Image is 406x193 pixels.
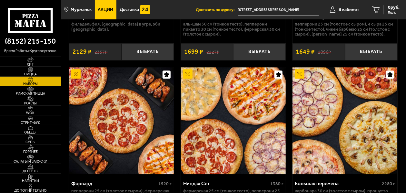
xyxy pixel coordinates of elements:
span: Мурманск [71,7,92,12]
span: В кабинет [339,7,359,12]
img: Форвард [69,67,174,174]
span: 2129 ₽ [73,48,92,55]
s: 2096 ₽ [318,49,331,55]
div: Большая перемена [295,181,380,187]
span: Доставить по адресу: [196,8,238,12]
img: 15daf4d41897b9f0e9f617042186c801.svg [140,5,150,15]
span: 1520 г [158,181,172,187]
span: 1380 г [270,181,283,187]
p: Пепперони 25 см (толстое с сыром), 4 сыра 25 см (тонкое тесто), Чикен Барбекю 25 см (толстое с сы... [295,22,395,37]
div: Форвард [71,181,157,187]
s: 2227 ₽ [206,49,219,55]
span: улица Адмирала Флота Лобова, 26 [238,4,319,16]
button: Выбрать [233,43,285,60]
p: Аль-Шам 30 см (тонкое тесто), Пепперони Пиканто 30 см (тонкое тесто), Фермерская 30 см (толстое с... [183,22,283,37]
a: АкционныйФорвард [69,67,174,174]
span: 1649 ₽ [296,48,315,55]
span: 0 шт. [388,10,400,14]
span: 1699 ₽ [184,48,203,55]
img: Акционный [71,69,81,79]
img: Большая перемена [292,67,397,174]
a: АкционныйНиндзя Сет [181,67,286,174]
img: Ниндзя Сет [181,67,286,174]
s: 2357 ₽ [94,49,107,55]
input: Ваш адрес доставки [238,4,319,16]
a: АкционныйБольшая перемена [292,67,397,174]
span: Акции [98,7,114,12]
p: Филадельфия, [GEOGRAPHIC_DATA] в угре, Эби [GEOGRAPHIC_DATA]. [71,22,172,32]
span: 2280 г [382,181,395,187]
img: Акционный [183,69,193,79]
span: 0 руб. [388,5,400,10]
button: Выбрать [345,43,397,60]
button: Выбрать [122,43,174,60]
img: Акционный [295,69,304,79]
div: Ниндзя Сет [183,181,269,187]
span: Доставка [120,7,139,12]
